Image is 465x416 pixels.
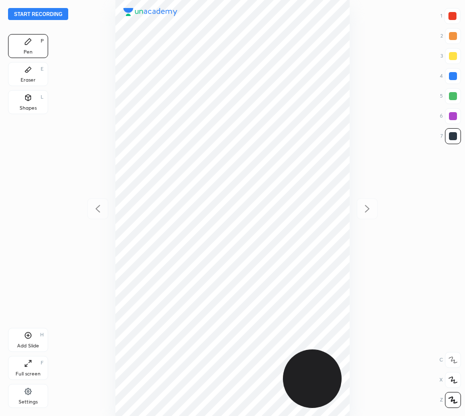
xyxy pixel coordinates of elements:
[123,8,178,16] img: logo.38c385cc.svg
[40,332,44,337] div: H
[440,128,461,144] div: 7
[24,50,33,55] div: Pen
[440,8,460,24] div: 1
[16,371,41,376] div: Full screen
[41,360,44,365] div: F
[440,392,461,408] div: Z
[17,343,39,348] div: Add Slide
[440,28,461,44] div: 2
[19,399,38,404] div: Settings
[41,39,44,44] div: P
[440,108,461,124] div: 6
[21,78,36,83] div: Eraser
[440,48,461,64] div: 3
[439,372,461,388] div: X
[440,88,461,104] div: 5
[41,67,44,72] div: E
[439,352,461,368] div: C
[41,95,44,100] div: L
[20,106,37,111] div: Shapes
[440,68,461,84] div: 4
[8,8,68,20] button: Start recording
